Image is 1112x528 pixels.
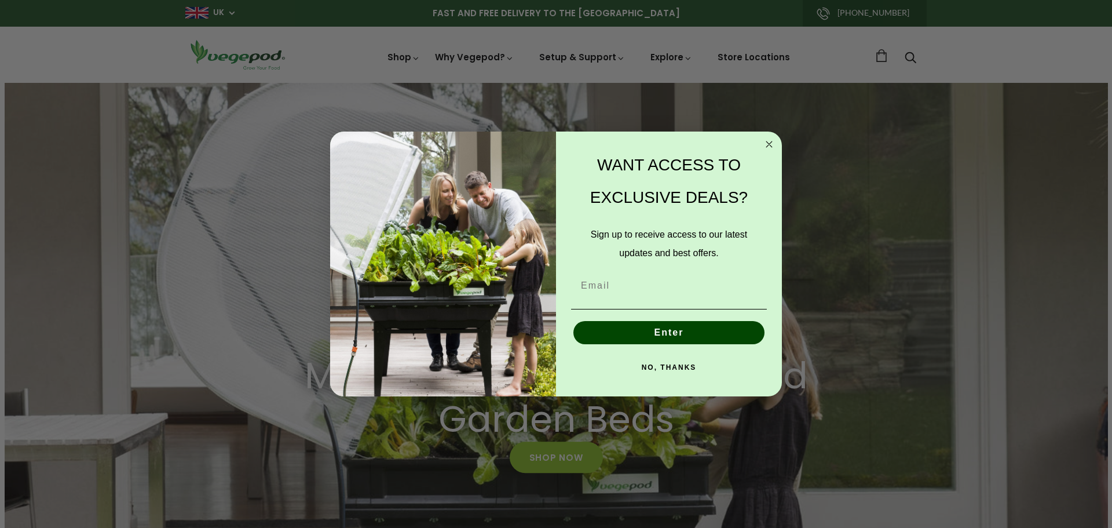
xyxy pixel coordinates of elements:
[571,274,767,297] input: Email
[571,356,767,379] button: NO, THANKS
[573,321,765,344] button: Enter
[762,137,776,151] button: Close dialog
[591,230,747,258] span: Sign up to receive access to our latest updates and best offers.
[590,156,748,206] span: WANT ACCESS TO EXCLUSIVE DEALS?
[330,132,556,396] img: e9d03583-1bb1-490f-ad29-36751b3212ff.jpeg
